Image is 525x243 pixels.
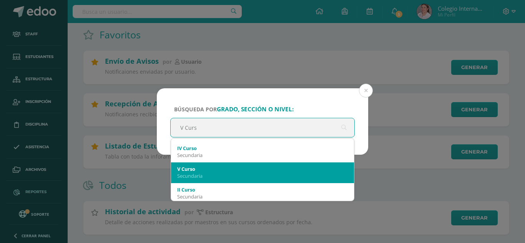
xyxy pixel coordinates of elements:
div: IV Curso [177,145,348,152]
strong: grado, sección o nivel: [217,105,294,113]
div: Secundaria [177,193,348,200]
input: ej. Primero primaria, etc. [171,118,354,137]
div: Secundaria [177,172,348,179]
span: Búsqueda por [174,106,294,113]
div: II Curso [177,186,348,193]
button: Close (Esc) [359,84,373,98]
div: V Curso [177,165,348,172]
div: Secundaria [177,152,348,159]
